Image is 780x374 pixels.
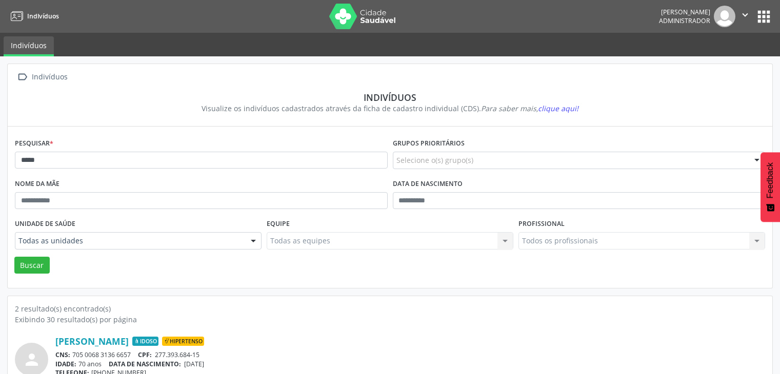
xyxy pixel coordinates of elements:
span: 277.393.684-15 [155,350,199,359]
div: 705 0068 3136 6657 [55,350,765,359]
span: Feedback [766,162,775,198]
span: Selecione o(s) grupo(s) [396,155,473,165]
div: Indivíduos [30,70,69,85]
button: Buscar [14,257,50,274]
a: Indivíduos [7,8,59,25]
span: IDADE: [55,360,76,368]
span: CNS: [55,350,70,359]
span: Hipertenso [162,337,204,346]
label: Grupos prioritários [393,136,465,152]
label: Profissional [518,216,565,232]
span: CPF: [138,350,152,359]
span: [DATE] [184,360,204,368]
button:  [735,6,755,27]
span: Administrador [659,16,710,25]
img: img [714,6,735,27]
button: apps [755,8,773,26]
span: Indivíduos [27,12,59,20]
span: clique aqui! [538,103,578,113]
div: Visualize os indivíduos cadastrados através da ficha de cadastro individual (CDS). [22,103,758,114]
div: Indivíduos [22,92,758,103]
button: Feedback - Mostrar pesquisa [761,152,780,222]
span: DATA DE NASCIMENTO: [109,360,181,368]
span: Todas as unidades [18,236,241,246]
a: [PERSON_NAME] [55,336,129,347]
div: [PERSON_NAME] [659,8,710,16]
label: Data de nascimento [393,176,463,192]
i:  [15,70,30,85]
a: Indivíduos [4,36,54,56]
i: person [23,350,41,369]
label: Nome da mãe [15,176,59,192]
a:  Indivíduos [15,70,69,85]
label: Pesquisar [15,136,53,152]
div: Exibindo 30 resultado(s) por página [15,314,765,325]
span: Idoso [132,337,158,346]
label: Equipe [267,216,290,232]
div: 2 resultado(s) encontrado(s) [15,303,765,314]
i:  [739,9,751,20]
div: 70 anos [55,360,765,368]
i: Para saber mais, [481,103,578,113]
label: Unidade de saúde [15,216,75,232]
